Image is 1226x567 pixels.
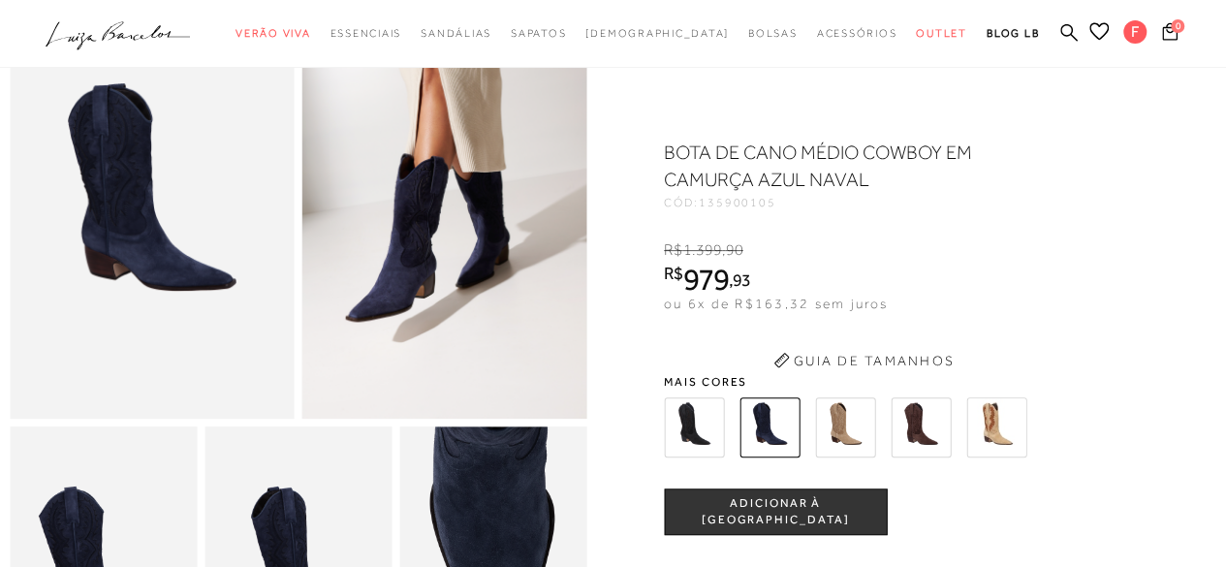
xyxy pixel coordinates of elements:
[916,27,967,39] span: Outlet
[585,27,729,39] span: [DEMOGRAPHIC_DATA]
[330,16,402,51] a: categoryNavScreenReaderText
[815,397,875,457] img: BOTA DE CANO MÉDIO COWBOY EM CAMURÇA BEGE FENDI
[729,271,751,289] i: ,
[748,27,798,39] span: Bolsas
[1156,21,1183,47] button: 0
[733,269,751,290] span: 93
[817,16,897,51] a: categoryNavScreenReaderText
[722,241,743,259] i: ,
[664,265,683,282] i: R$
[236,27,311,39] span: Verão Viva
[987,27,1039,39] span: BLOG LB
[664,397,724,457] img: BOTA DE CANO MÉDIO COWBOY EM CAMURÇA PRETA
[748,16,798,51] a: categoryNavScreenReaderText
[421,27,491,39] span: Sandálias
[987,16,1039,51] a: BLOG LB
[665,495,886,529] span: ADICIONAR À [GEOGRAPHIC_DATA]
[916,16,967,51] a: categoryNavScreenReaderText
[664,296,888,311] span: ou 6x de R$163,32 sem juros
[236,16,311,51] a: categoryNavScreenReaderText
[585,16,729,51] a: noSubCategoriesText
[1171,19,1184,33] span: 0
[421,16,491,51] a: categoryNavScreenReaderText
[511,27,566,39] span: Sapatos
[739,397,800,457] img: BOTA DE CANO MÉDIO COWBOY EM CAMURÇA AZUL NAVAL
[966,397,1026,457] img: BOTA WESTERN CANO MÉDIO RECORTES FENDI
[664,197,1052,208] div: CÓD:
[664,241,682,259] i: R$
[682,241,722,259] span: 1.399
[699,196,776,209] span: 135900105
[767,345,960,376] button: Guia de Tamanhos
[891,397,951,457] img: BOTA DE CANO MÉDIO COWBOY EM CAMURÇA CAFÉ
[817,27,897,39] span: Acessórios
[511,16,566,51] a: categoryNavScreenReaderText
[725,241,742,259] span: 90
[664,488,887,535] button: ADICIONAR À [GEOGRAPHIC_DATA]
[1115,19,1156,49] button: F
[683,262,729,297] span: 979
[664,376,1148,388] span: Mais cores
[330,27,402,39] span: Essenciais
[1123,20,1147,44] span: F
[664,139,1027,193] h1: BOTA DE CANO MÉDIO COWBOY EM CAMURÇA AZUL NAVAL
